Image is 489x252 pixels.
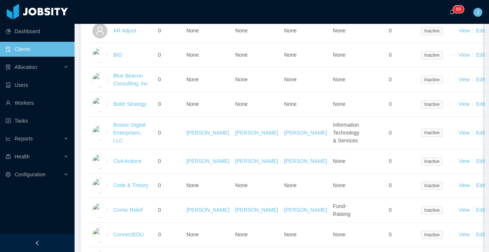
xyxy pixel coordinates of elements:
a: View [458,76,470,82]
span: None [333,28,345,34]
a: [PERSON_NAME] [186,207,229,213]
td: 0 [362,67,418,92]
span: None [284,52,296,58]
td: 0 [362,19,418,43]
img: 6a99a840-fa44-11e7-acf7-a12beca8be8a_5a5d51fe797d3-400w.png [92,72,107,87]
a: [PERSON_NAME] [235,130,278,136]
a: View [458,158,470,164]
a: View [458,130,470,136]
a: icon: pie-chartDashboard [6,24,69,39]
td: 0 [155,43,183,67]
span: J [477,8,479,17]
i: icon: bell [449,9,455,15]
span: None [284,101,296,107]
span: None [186,52,199,58]
i: icon: medicine-box [6,154,11,159]
a: Comic Relief [113,207,143,213]
i: icon: line-chart [6,136,11,141]
span: Reports [15,136,33,142]
a: View [458,182,470,188]
span: None [235,231,247,237]
a: icon: robotUsers [6,78,69,92]
td: 0 [155,19,183,43]
span: Inactive [421,157,442,166]
a: Edit [476,182,485,188]
span: None [333,182,345,188]
p: 9 [458,6,461,13]
td: 0 [362,174,418,198]
img: 6a9c8a10-fa44-11e7-b40c-39778dc5ba3c_5a5d53462c965-400w.png [92,154,107,169]
span: Inactive [421,231,442,239]
a: [PERSON_NAME] [235,158,278,164]
span: Inactive [421,76,442,84]
span: None [186,231,199,237]
td: 0 [155,149,183,174]
img: 6a9e6bf0-fa44-11e7-a807-e97f4925d82b_5ed93604dd8fa-400w.png [92,203,107,218]
span: None [186,76,199,82]
a: [PERSON_NAME] [186,158,229,164]
img: 6a98c4f0-fa44-11e7-92f0-8dd2fe54cc72_5a5e2f7bcfdbd-400w.png [92,48,107,63]
span: Configuration [15,171,45,177]
span: Inactive [421,100,442,108]
a: Edit [476,52,485,58]
td: 0 [155,117,183,149]
a: Code & Theory [113,182,148,188]
td: 0 [362,43,418,67]
span: None [235,101,247,107]
a: Edit [476,158,485,164]
span: Fund-Raising [333,203,350,217]
span: Inactive [421,129,442,137]
img: 6a9d7900-fa44-11e7-ad7f-43d9505c6423_5a5d4dde46755-400w.jpeg [92,178,107,193]
span: Health [15,154,29,160]
a: View [458,28,470,34]
a: icon: userWorkers [6,95,69,110]
span: None [333,52,345,58]
a: View [458,52,470,58]
span: None [333,158,345,164]
td: 0 [155,198,183,223]
span: None [333,231,345,237]
td: 0 [155,223,183,247]
td: 0 [155,67,183,92]
a: AR Adjust [113,28,136,34]
a: [PERSON_NAME] [284,130,327,136]
span: Information Technology & Services [333,122,359,144]
td: 0 [362,198,418,223]
span: Inactive [421,206,442,214]
span: None [186,182,199,188]
a: View [458,207,470,213]
td: 0 [362,149,418,174]
a: Edit [476,28,485,34]
a: CivicActions [113,158,142,164]
i: icon: user [95,26,104,35]
span: Inactive [421,51,442,59]
span: None [284,231,296,237]
span: None [186,28,199,34]
a: View [458,231,470,237]
p: 8 [456,6,458,13]
a: [PERSON_NAME] [235,207,278,213]
i: icon: setting [6,172,11,177]
a: Boldr Strategy [113,101,146,107]
a: Edit [476,76,485,82]
span: None [235,52,247,58]
span: None [235,76,247,82]
span: None [284,182,296,188]
a: [PERSON_NAME] [284,158,327,164]
span: None [284,76,296,82]
a: BID [113,52,122,58]
td: 0 [362,117,418,149]
a: Edit [476,130,485,136]
span: None [284,28,296,34]
a: Edit [476,207,485,213]
a: icon: profileTasks [6,113,69,128]
span: None [333,101,345,107]
img: 6a9b93c0-fa44-11e7-a0ff-e192332886ff_64d117bc70140-400w.png [92,125,107,140]
a: Blue Beacon Consulting, Inc [113,73,148,86]
span: Inactive [421,27,442,35]
i: icon: solution [6,64,11,70]
a: Edit [476,231,485,237]
td: 0 [362,223,418,247]
span: None [333,76,345,82]
td: 0 [155,92,183,117]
